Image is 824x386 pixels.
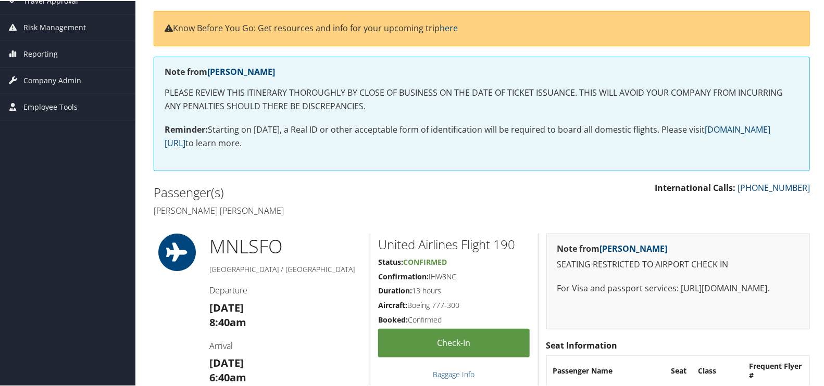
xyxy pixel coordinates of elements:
span: Employee Tools [23,93,78,119]
strong: Status: [378,256,403,266]
strong: International Calls: [655,181,735,192]
a: [PERSON_NAME] [600,242,668,253]
a: Check-in [378,328,530,356]
span: Risk Management [23,14,86,40]
span: Company Admin [23,67,81,93]
h4: Arrival [209,339,362,351]
h4: Departure [209,284,362,295]
strong: Reminder: [165,123,208,134]
h2: Passenger(s) [154,183,474,200]
strong: Note from [557,242,668,253]
a: Baggage Info [433,368,475,378]
p: Starting on [DATE], a Real ID or other acceptable form of identification will be required to boar... [165,122,799,149]
p: Know Before You Go: Get resources and info for your upcoming trip [165,21,799,34]
strong: 8:40am [209,314,246,328]
h5: IHW8NG [378,271,530,281]
strong: Seat Information [546,339,618,350]
th: Passenger Name [548,356,665,384]
h5: 13 hours [378,285,530,295]
strong: Duration: [378,285,412,294]
strong: Confirmation: [378,271,429,280]
h5: Confirmed [378,314,530,324]
span: Reporting [23,40,58,66]
h4: [PERSON_NAME] [PERSON_NAME] [154,204,474,215]
span: Confirmed [403,256,447,266]
strong: Aircraft: [378,299,407,309]
strong: [DATE] [209,300,244,314]
h5: [GEOGRAPHIC_DATA] / [GEOGRAPHIC_DATA] [209,263,362,274]
a: here [440,21,458,33]
a: [PHONE_NUMBER] [738,181,810,192]
th: Class [693,356,743,384]
h1: MNL SFO [209,233,362,259]
p: SEATING RESTRICTED TO AIRPORT CHECK IN [557,257,800,271]
h5: Boeing 777-300 [378,299,530,310]
a: [PERSON_NAME] [207,65,275,76]
strong: Note from [165,65,275,76]
p: PLEASE REVIEW THIS ITINERARY THOROUGHLY BY CLOSE OF BUSINESS ON THE DATE OF TICKET ISSUANCE. THIS... [165,85,799,112]
h2: United Airlines Flight 190 [378,235,530,252]
strong: Booked: [378,314,408,324]
strong: 6:40am [209,369,246,383]
th: Frequent Flyer # [744,356,808,384]
a: [DOMAIN_NAME][URL] [165,123,770,148]
strong: [DATE] [209,355,244,369]
p: For Visa and passport services: [URL][DOMAIN_NAME]. [557,281,800,294]
th: Seat [666,356,692,384]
